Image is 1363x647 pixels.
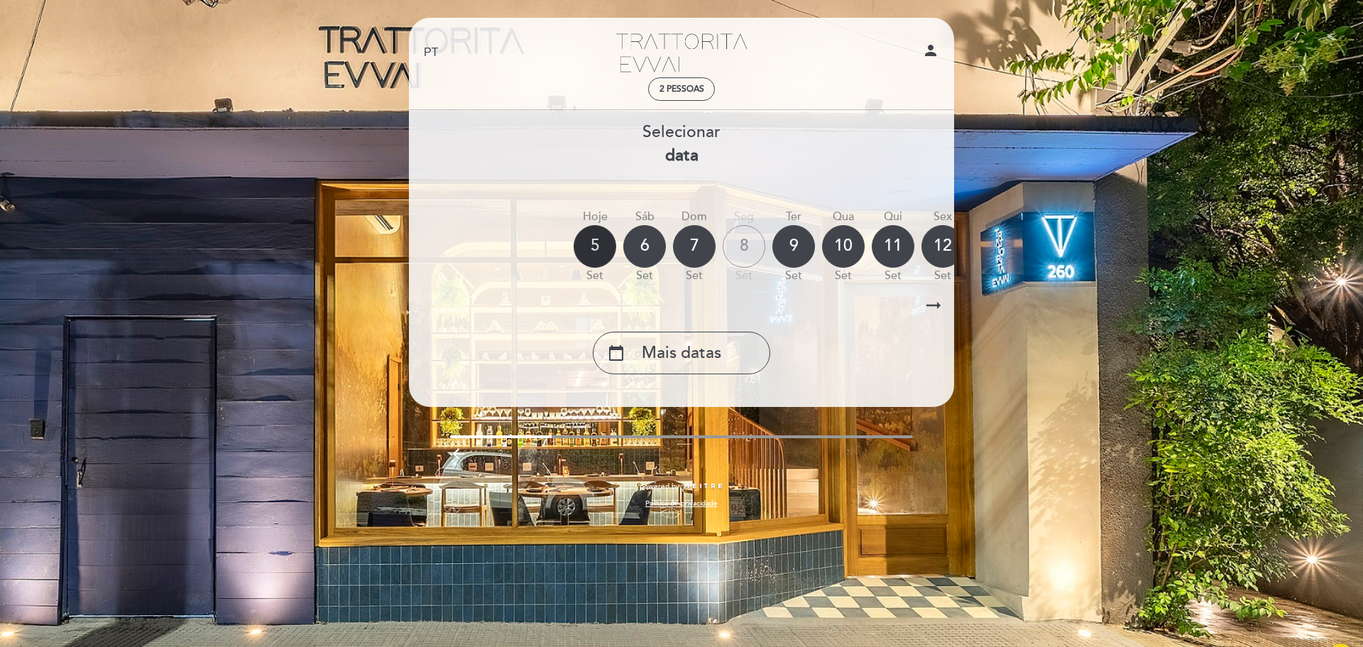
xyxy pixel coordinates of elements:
b: data [665,146,699,165]
div: 11 [872,225,914,268]
i: person [922,42,939,59]
div: set [772,268,815,284]
div: set [921,268,964,284]
div: Selecionar [408,121,955,168]
div: 5 [574,225,616,268]
div: 7 [673,225,716,268]
button: person [922,42,939,64]
a: Política de privacidade [645,499,718,509]
i: calendar_today [608,341,625,365]
div: set [723,268,765,284]
div: 10 [822,225,865,268]
div: set [673,268,716,284]
div: Sáb [623,209,666,225]
span: Mais datas [642,342,721,365]
div: set [872,268,914,284]
div: Seg [723,209,765,225]
img: MEITRE [683,483,723,490]
div: Dom [673,209,716,225]
span: 2 pessoas [659,84,704,94]
div: Qui [872,209,914,225]
i: arrow_right_alt [923,290,944,321]
div: 9 [772,225,815,268]
div: Qua [822,209,865,225]
div: set [574,268,616,284]
div: Sex [921,209,964,225]
div: 6 [623,225,666,268]
div: 12 [921,225,964,268]
div: Ter [772,209,815,225]
span: powered by [640,482,679,491]
a: powered by [640,482,723,491]
div: 8 [723,225,765,268]
div: set [822,268,865,284]
div: Hoje [574,209,616,225]
i: arrow_backward [450,445,467,462]
a: Trattorita Evvai [593,33,770,72]
div: set [623,268,666,284]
